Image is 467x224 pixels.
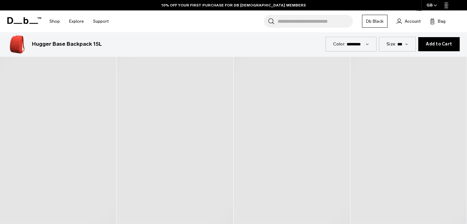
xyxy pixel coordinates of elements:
[7,34,27,54] img: Hugger Base Backpack 15L Falu Red
[45,10,113,32] nav: Main Navigation
[333,41,346,47] label: Color:
[49,10,60,32] a: Shop
[362,15,387,28] a: Db Black
[93,10,109,32] a: Support
[430,17,446,25] button: Bag
[32,40,102,48] h3: Hugger Base Backpack 15L
[162,2,306,8] a: 10% OFF YOUR FIRST PURCHASE FOR DB [DEMOGRAPHIC_DATA] MEMBERS
[418,37,460,51] button: Add to Cart
[426,42,452,47] span: Add to Cart
[405,18,421,25] span: Account
[397,17,421,25] a: Account
[387,41,396,47] label: Size:
[438,18,446,25] span: Bag
[69,10,84,32] a: Explore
